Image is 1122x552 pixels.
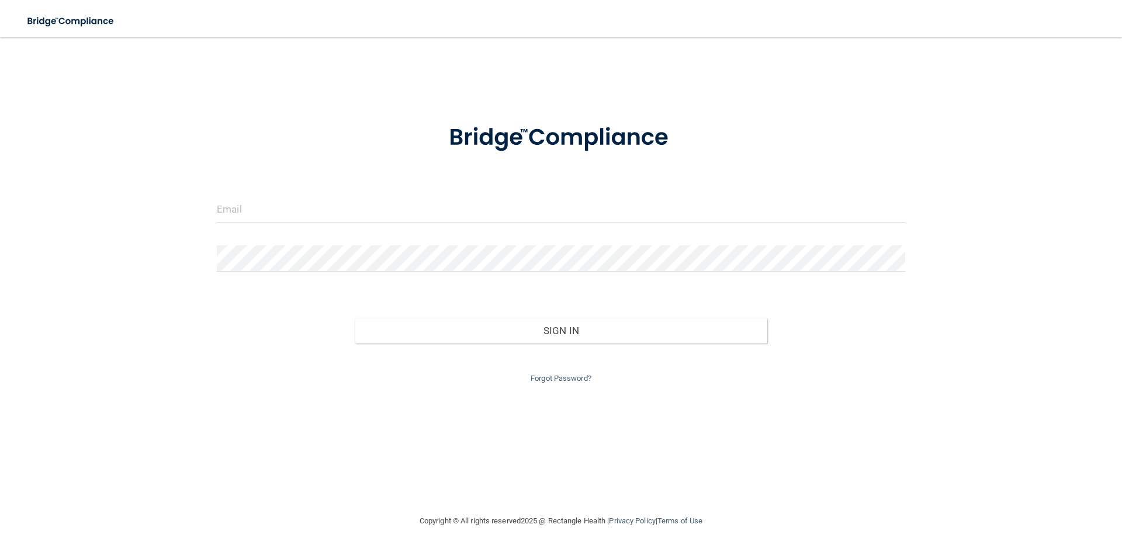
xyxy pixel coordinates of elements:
[348,502,774,540] div: Copyright © All rights reserved 2025 @ Rectangle Health | |
[355,318,768,343] button: Sign In
[531,374,591,383] a: Forgot Password?
[18,9,125,33] img: bridge_compliance_login_screen.278c3ca4.svg
[609,516,655,525] a: Privacy Policy
[657,516,702,525] a: Terms of Use
[217,196,905,223] input: Email
[425,107,697,168] img: bridge_compliance_login_screen.278c3ca4.svg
